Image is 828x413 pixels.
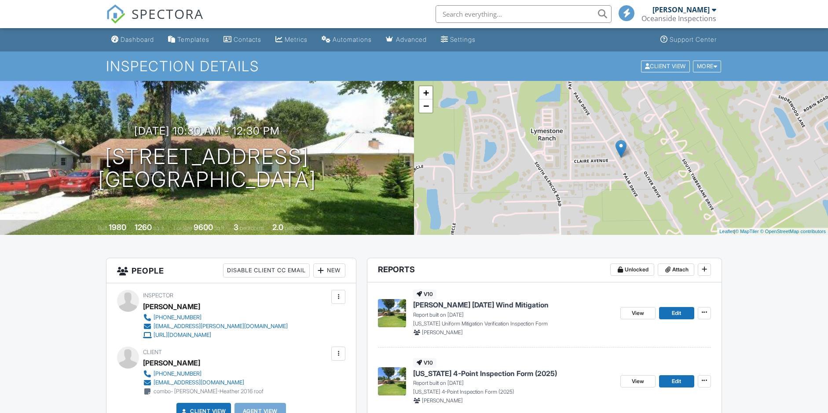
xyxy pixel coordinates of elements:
[132,4,204,23] span: SPECTORA
[450,36,476,43] div: Settings
[143,322,288,331] a: [EMAIL_ADDRESS][PERSON_NAME][DOMAIN_NAME]
[437,32,479,48] a: Settings
[735,229,759,234] a: © MapTiler
[313,263,345,278] div: New
[143,356,200,369] div: [PERSON_NAME]
[106,4,125,24] img: The Best Home Inspection Software - Spectora
[174,225,192,231] span: Lot Size
[382,32,430,48] a: Advanced
[143,369,264,378] a: [PHONE_NUMBER]
[154,379,244,386] div: [EMAIL_ADDRESS][DOMAIN_NAME]
[154,314,202,321] div: [PHONE_NUMBER]
[143,349,162,355] span: Client
[234,223,238,232] div: 3
[272,223,283,232] div: 2.0
[143,300,200,313] div: [PERSON_NAME]
[98,225,107,231] span: Built
[108,32,158,48] a: Dashboard
[717,228,828,235] div: |
[285,225,310,231] span: bathrooms
[154,332,211,339] div: [URL][DOMAIN_NAME]
[272,32,311,48] a: Metrics
[143,313,288,322] a: [PHONE_NUMBER]
[154,370,202,377] div: [PHONE_NUMBER]
[154,323,288,330] div: [EMAIL_ADDRESS][PERSON_NAME][DOMAIN_NAME]
[106,258,356,283] h3: People
[98,145,316,192] h1: [STREET_ADDRESS] [GEOGRAPHIC_DATA]
[396,36,427,43] div: Advanced
[641,14,716,23] div: Oceanside Inspections
[143,292,173,299] span: Inspector
[285,36,308,43] div: Metrics
[641,60,690,72] div: Client View
[333,36,372,43] div: Automations
[223,263,310,278] div: Disable Client CC Email
[234,36,261,43] div: Contacts
[153,225,165,231] span: sq. ft.
[436,5,612,23] input: Search everything...
[640,62,692,69] a: Client View
[106,58,722,74] h1: Inspection Details
[143,331,288,340] a: [URL][DOMAIN_NAME]
[693,60,722,72] div: More
[154,388,264,395] div: combo- [PERSON_NAME]-Heather 2016 roof
[165,32,213,48] a: Templates
[177,36,209,43] div: Templates
[240,225,264,231] span: bedrooms
[318,32,375,48] a: Automations (Basic)
[657,32,720,48] a: Support Center
[143,378,264,387] a: [EMAIL_ADDRESS][DOMAIN_NAME]
[670,36,717,43] div: Support Center
[106,12,204,30] a: SPECTORA
[194,223,213,232] div: 9600
[419,99,432,113] a: Zoom out
[109,223,126,232] div: 1980
[419,86,432,99] a: Zoom in
[760,229,826,234] a: © OpenStreetMap contributors
[134,125,280,137] h3: [DATE] 10:30 am - 12:30 pm
[135,223,152,232] div: 1260
[220,32,265,48] a: Contacts
[652,5,710,14] div: [PERSON_NAME]
[214,225,225,231] span: sq.ft.
[719,229,734,234] a: Leaflet
[121,36,154,43] div: Dashboard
